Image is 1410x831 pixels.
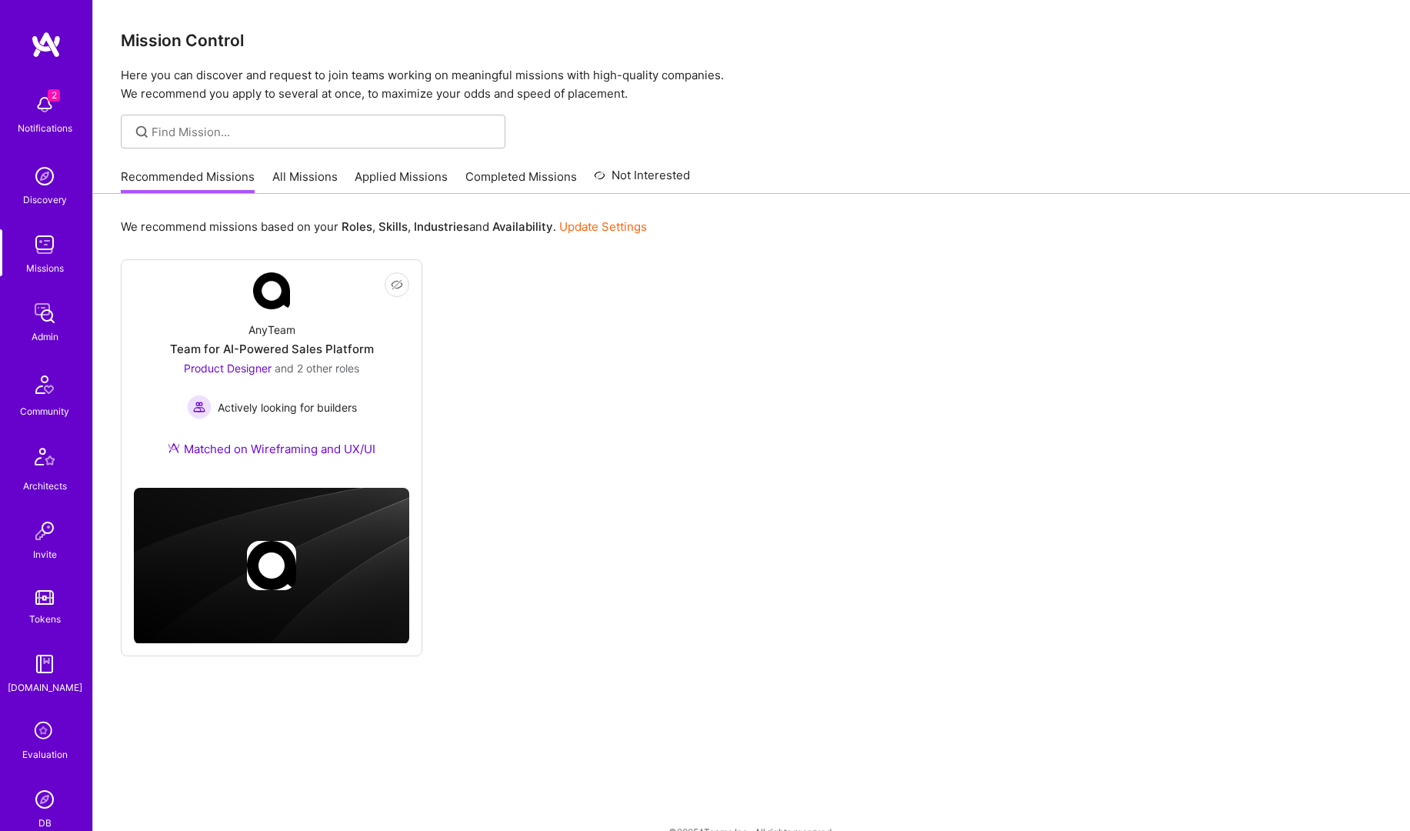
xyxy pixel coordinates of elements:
p: Here you can discover and request to join teams working on meaningful missions with high-quality ... [121,66,1382,103]
img: Company Logo [253,272,290,309]
p: We recommend missions based on your , , and . [121,219,647,235]
a: Company LogoAnyTeamTeam for AI-Powered Sales PlatformProduct Designer and 2 other rolesActively l... [134,272,409,476]
span: Actively looking for builders [218,399,357,415]
div: Tokens [29,611,61,627]
img: Actively looking for builders [187,395,212,419]
div: Invite [33,546,57,562]
i: icon SearchGrey [133,123,151,141]
div: DB [38,815,52,831]
img: bell [29,89,60,120]
span: and 2 other roles [275,362,359,375]
div: [DOMAIN_NAME] [8,679,82,696]
a: Applied Missions [355,169,448,194]
img: tokens [35,590,54,605]
input: Find Mission... [152,124,494,140]
b: Availability [492,219,553,234]
div: Notifications [18,120,72,136]
b: Roles [342,219,372,234]
div: Evaluation [22,746,68,763]
b: Skills [378,219,408,234]
img: Community [26,366,63,403]
img: cover [134,488,409,643]
a: Completed Missions [465,169,577,194]
img: logo [31,31,62,58]
a: Not Interested [594,166,690,194]
i: icon EyeClosed [391,279,403,291]
i: icon SelectionTeam [30,717,59,746]
div: Discovery [23,192,67,208]
img: Architects [26,441,63,478]
div: Admin [32,329,58,345]
h3: Mission Control [121,31,1382,50]
span: Product Designer [184,362,272,375]
span: 2 [48,89,60,102]
div: Team for AI-Powered Sales Platform [170,341,374,357]
img: guide book [29,649,60,679]
img: Invite [29,516,60,546]
img: teamwork [29,229,60,260]
div: Missions [26,260,64,276]
img: discovery [29,161,60,192]
div: Architects [23,478,67,494]
b: Industries [414,219,469,234]
a: Recommended Missions [121,169,255,194]
img: Ateam Purple Icon [168,442,180,454]
img: admin teamwork [29,298,60,329]
img: Admin Search [29,784,60,815]
div: Community [20,403,69,419]
img: Company logo [247,541,296,590]
a: All Missions [272,169,338,194]
div: AnyTeam [248,322,295,338]
a: Update Settings [559,219,647,234]
div: Matched on Wireframing and UX/UI [168,441,375,457]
